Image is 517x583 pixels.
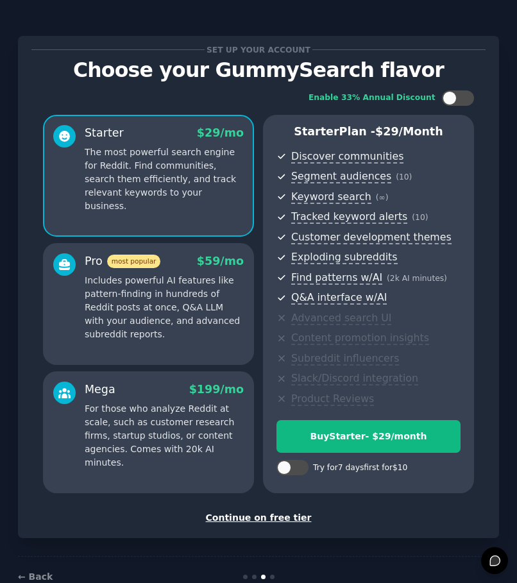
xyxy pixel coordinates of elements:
[276,420,461,453] button: BuyStarter- $29/month
[85,274,244,341] p: Includes powerful AI features like pattern-finding in hundreds of Reddit posts at once, Q&A LLM w...
[205,43,313,56] span: Set up your account
[85,253,160,269] div: Pro
[31,511,486,525] div: Continue on free tier
[85,146,244,213] p: The most powerful search engine for Reddit. Find communities, search them efficiently, and track ...
[85,402,244,469] p: For those who analyze Reddit at scale, such as customer research firms, startup studios, or conte...
[189,383,244,396] span: $ 199 /mo
[276,124,461,140] p: Starter Plan -
[197,126,244,139] span: $ 29 /mo
[291,332,429,345] span: Content promotion insights
[197,255,244,267] span: $ 59 /mo
[291,231,452,244] span: Customer development themes
[375,125,443,138] span: $ 29 /month
[291,291,387,305] span: Q&A interface w/AI
[412,213,428,222] span: ( 10 )
[85,125,124,141] div: Starter
[291,170,391,183] span: Segment audiences
[376,193,389,202] span: ( ∞ )
[31,59,486,81] p: Choose your GummySearch flavor
[291,393,374,406] span: Product Reviews
[107,255,161,268] span: most popular
[18,571,53,582] a: ← Back
[291,150,403,164] span: Discover communities
[85,382,115,398] div: Mega
[291,251,397,264] span: Exploding subreddits
[291,312,391,325] span: Advanced search UI
[291,271,382,285] span: Find patterns w/AI
[291,372,418,385] span: Slack/Discord integration
[291,190,371,204] span: Keyword search
[291,352,399,366] span: Subreddit influencers
[387,274,447,283] span: ( 2k AI minutes )
[396,173,412,182] span: ( 10 )
[291,210,407,224] span: Tracked keyword alerts
[313,462,407,474] div: Try for 7 days first for $10
[277,430,460,443] div: Buy Starter - $ 29 /month
[309,92,436,104] div: Enable 33% Annual Discount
